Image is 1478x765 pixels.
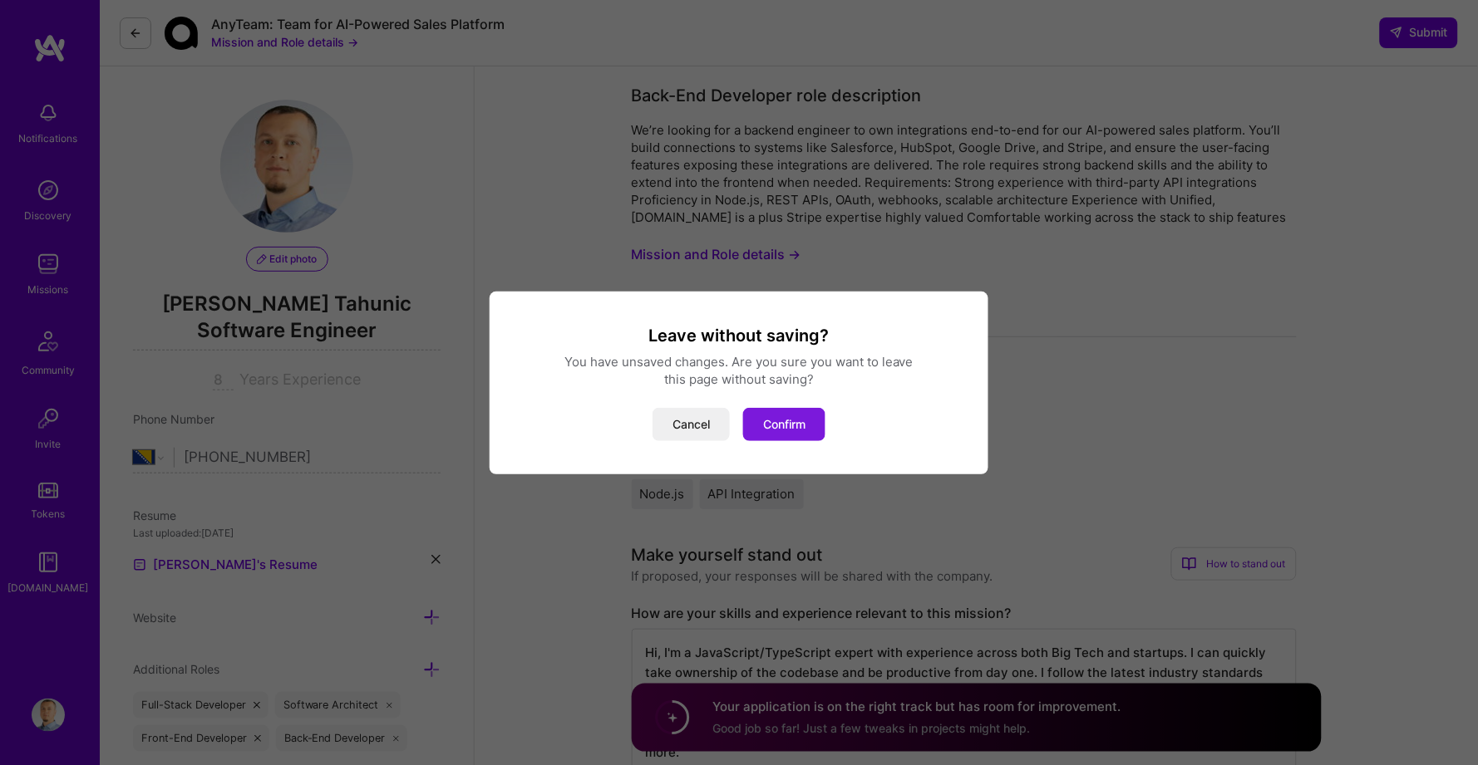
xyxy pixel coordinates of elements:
[510,353,968,370] div: You have unsaved changes. Are you sure you want to leave
[490,292,988,474] div: modal
[653,408,730,441] button: Cancel
[510,325,968,346] h3: Leave without saving?
[743,408,825,441] button: Confirm
[510,370,968,388] div: this page without saving?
